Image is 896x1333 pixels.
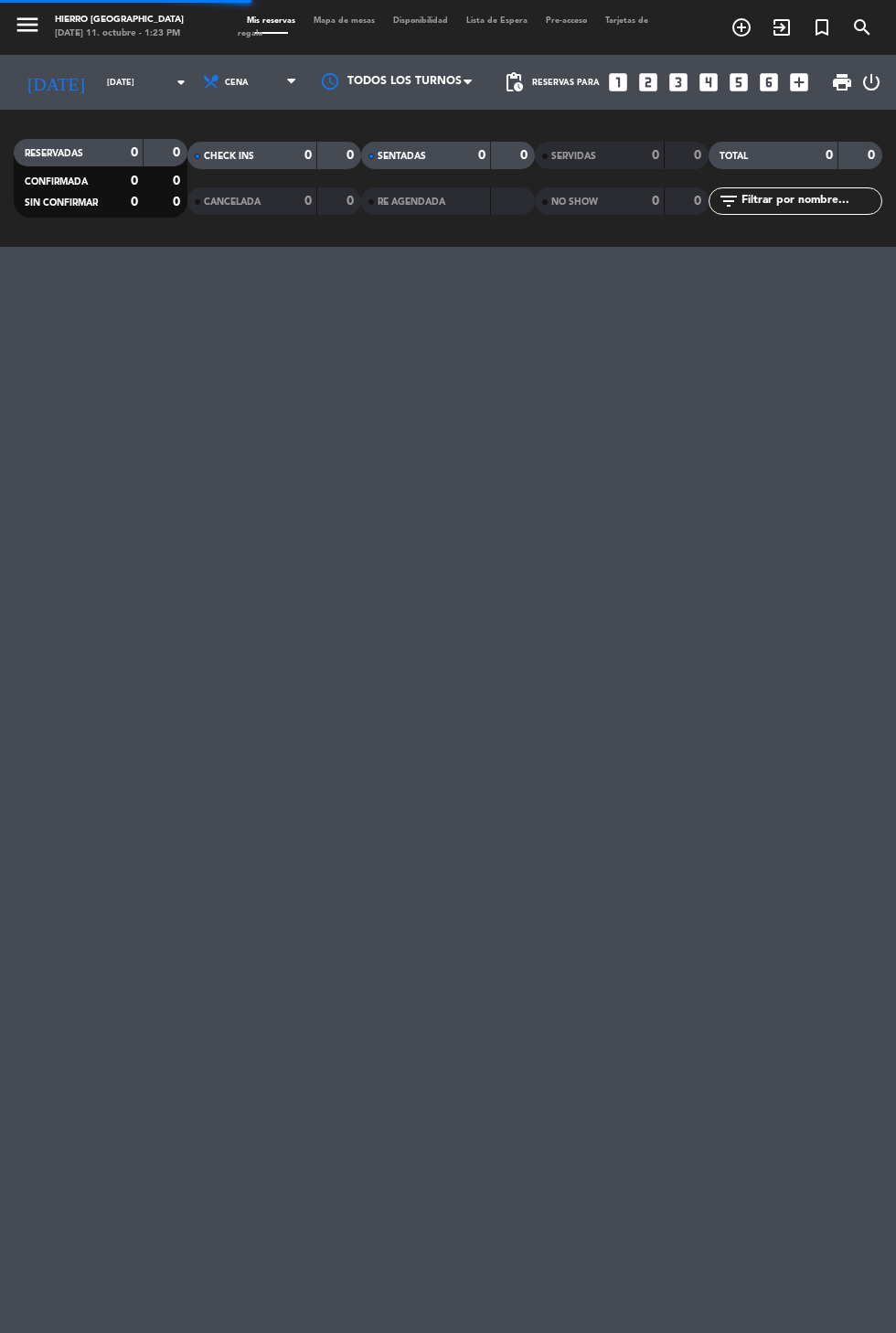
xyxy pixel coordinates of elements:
[606,70,630,94] i: looks_one
[771,16,793,38] i: exit_to_app
[787,70,811,94] i: add_box
[697,70,720,94] i: looks_4
[537,16,596,25] span: Pre-acceso
[14,11,41,43] button: menu
[173,175,184,187] strong: 0
[860,71,882,93] i: power_settings_new
[378,152,426,161] span: SENTADAS
[25,198,98,208] span: SIN CONFIRMAR
[694,149,705,162] strong: 0
[55,27,184,41] div: [DATE] 11. octubre - 1:23 PM
[652,149,659,162] strong: 0
[636,70,660,94] i: looks_two
[55,14,184,27] div: Hierro [GEOGRAPHIC_DATA]
[757,70,781,94] i: looks_6
[532,78,600,88] span: Reservas para
[204,197,261,207] span: CANCELADA
[131,196,138,208] strong: 0
[851,16,873,38] i: search
[551,152,596,161] span: SERVIDAS
[831,71,853,93] span: print
[225,78,249,88] span: Cena
[238,16,304,25] span: Mis reservas
[131,146,138,159] strong: 0
[667,70,690,94] i: looks_3
[868,149,879,162] strong: 0
[652,195,659,208] strong: 0
[384,16,457,25] span: Disponibilidad
[347,149,357,162] strong: 0
[718,190,740,212] i: filter_list
[826,149,833,162] strong: 0
[131,175,138,187] strong: 0
[694,195,705,208] strong: 0
[173,146,184,159] strong: 0
[457,16,537,25] span: Lista de Espera
[25,149,83,158] span: RESERVADAS
[503,71,525,93] span: pending_actions
[304,16,384,25] span: Mapa de mesas
[14,64,98,101] i: [DATE]
[25,177,88,187] span: CONFIRMADA
[478,149,485,162] strong: 0
[170,71,192,93] i: arrow_drop_down
[520,149,531,162] strong: 0
[14,11,41,38] i: menu
[551,197,598,207] span: NO SHOW
[204,152,254,161] span: CHECK INS
[727,70,751,94] i: looks_5
[173,196,184,208] strong: 0
[304,195,312,208] strong: 0
[304,149,312,162] strong: 0
[378,197,445,207] span: RE AGENDADA
[860,55,882,110] div: LOG OUT
[720,152,748,161] span: TOTAL
[731,16,752,38] i: add_circle_outline
[740,191,881,211] input: Filtrar por nombre...
[347,195,357,208] strong: 0
[811,16,833,38] i: turned_in_not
